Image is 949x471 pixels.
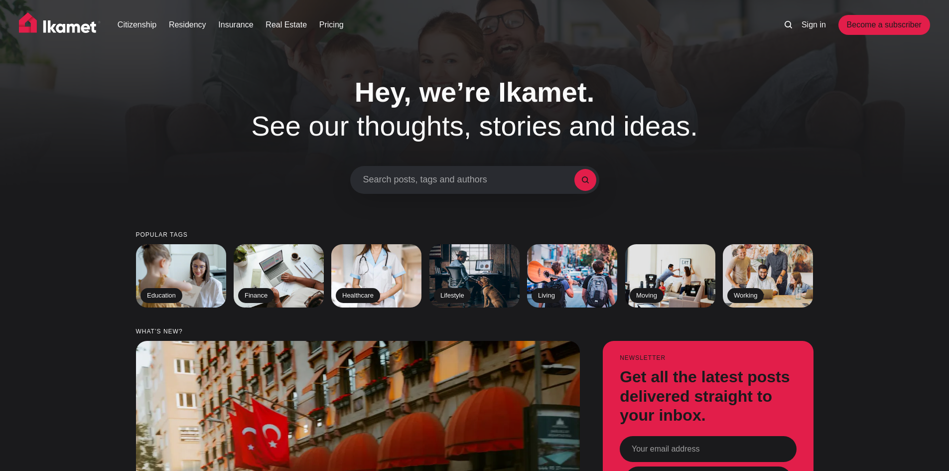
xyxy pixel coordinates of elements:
[234,244,324,308] a: Finance
[218,19,253,31] a: Insurance
[136,244,226,308] a: Education
[319,19,344,31] a: Pricing
[19,12,101,37] img: Ikamet home
[136,328,813,335] small: What’s new?
[434,288,471,303] h2: Lifestyle
[723,244,813,308] a: Working
[238,288,274,303] h2: Finance
[620,436,797,462] input: Your email address
[532,288,561,303] h2: Living
[527,244,617,308] a: Living
[355,76,594,108] span: Hey, we’re Ikamet.
[336,288,380,303] h2: Healthcare
[118,19,156,31] a: Citizenship
[620,355,797,361] small: Newsletter
[630,288,664,303] h2: Moving
[221,75,729,142] h1: See our thoughts, stories and ideas.
[136,232,813,238] small: Popular tags
[331,244,421,308] a: Healthcare
[802,19,826,31] a: Sign in
[363,174,574,185] span: Search posts, tags and authors
[429,244,520,308] a: Lifestyle
[169,19,206,31] a: Residency
[140,288,182,303] h2: Education
[620,368,797,425] h3: Get all the latest posts delivered straight to your inbox.
[266,19,307,31] a: Real Estate
[625,244,715,308] a: Moving
[838,15,930,35] a: Become a subscriber
[727,288,764,303] h2: Working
